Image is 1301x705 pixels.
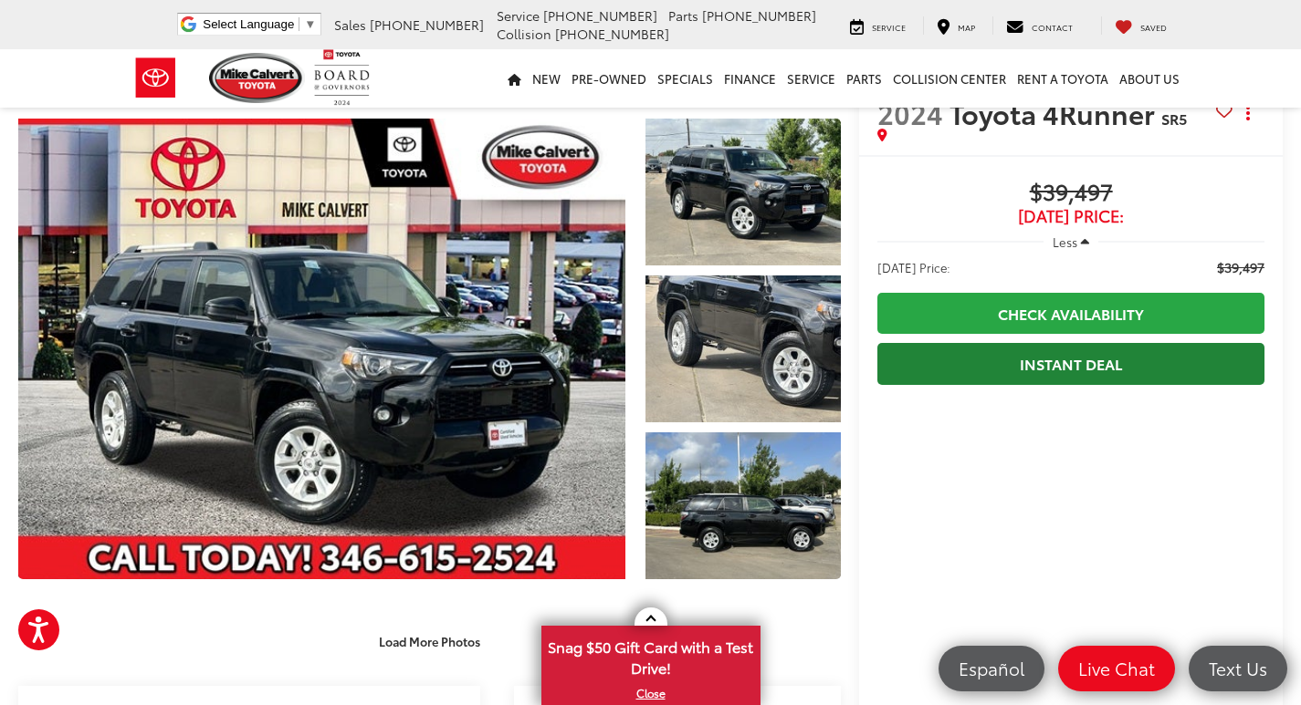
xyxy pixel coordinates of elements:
[877,93,943,132] span: 2024
[497,25,551,43] span: Collision
[719,49,782,108] a: Finance
[841,49,887,108] a: Parts
[877,343,1264,384] a: Instant Deal
[1246,106,1250,120] span: dropdown dots
[366,626,493,658] button: Load More Photos
[1069,657,1164,679] span: Live Chat
[958,21,975,33] span: Map
[497,6,540,25] span: Service
[1032,21,1073,33] span: Contact
[1044,225,1098,258] button: Less
[992,16,1086,35] a: Contact
[203,17,316,31] a: Select Language​
[1114,49,1185,108] a: About Us
[1140,21,1167,33] span: Saved
[643,274,843,424] img: 2024 Toyota 4Runner SR5
[299,17,299,31] span: ​
[12,117,631,580] img: 2024 Toyota 4Runner SR5
[527,49,566,108] a: New
[877,293,1264,334] a: Check Availability
[1200,657,1276,679] span: Text Us
[555,25,669,43] span: [PHONE_NUMBER]
[121,48,190,108] img: Toyota
[1058,646,1175,691] a: Live Chat
[643,117,843,267] img: 2024 Toyota 4Runner SR5
[304,17,316,31] span: ▼
[702,6,816,25] span: [PHONE_NUMBER]
[645,119,842,265] a: Expand Photo 1
[872,21,906,33] span: Service
[652,49,719,108] a: Specials
[923,16,989,35] a: Map
[502,49,527,108] a: Home
[836,16,919,35] a: Service
[645,432,842,579] a: Expand Photo 3
[887,49,1012,108] a: Collision Center
[782,49,841,108] a: Service
[950,93,1161,132] span: Toyota 4Runner
[1012,49,1114,108] a: Rent a Toyota
[877,180,1264,207] span: $39,497
[543,6,657,25] span: [PHONE_NUMBER]
[668,6,698,25] span: Parts
[1053,233,1077,250] span: Less
[203,17,294,31] span: Select Language
[1161,108,1187,129] span: SR5
[1189,646,1287,691] a: Text Us
[1217,258,1264,276] span: $39,497
[877,207,1264,225] span: [DATE] Price:
[566,49,652,108] a: Pre-Owned
[18,119,625,579] a: Expand Photo 0
[939,646,1044,691] a: Español
[877,258,950,276] span: [DATE] Price:
[643,430,843,581] img: 2024 Toyota 4Runner SR5
[1101,16,1180,35] a: My Saved Vehicles
[334,16,366,34] span: Sales
[543,627,759,683] span: Snag $50 Gift Card with a Test Drive!
[950,657,1033,679] span: Español
[645,275,842,422] a: Expand Photo 2
[370,16,484,34] span: [PHONE_NUMBER]
[1233,97,1264,129] button: Actions
[209,53,306,103] img: Mike Calvert Toyota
